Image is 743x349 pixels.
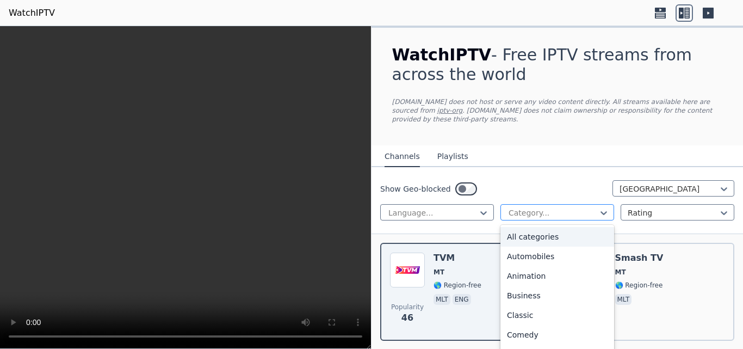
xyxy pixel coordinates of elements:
div: Comedy [500,325,614,345]
a: WatchIPTV [9,7,55,20]
img: TVM [390,253,425,287]
span: Popularity [391,303,424,311]
div: Classic [500,305,614,325]
button: Playlists [437,146,468,167]
p: mlt [434,294,450,305]
label: Show Geo-blocked [380,183,451,194]
h6: Smash TV [615,253,664,264]
div: Automobiles [500,247,614,266]
a: iptv-org [437,107,463,114]
div: Business [500,286,614,305]
span: 🌎 Region-free [434,281,481,290]
p: mlt [615,294,632,305]
p: eng [453,294,471,305]
div: Animation [500,266,614,286]
h1: - Free IPTV streams from across the world [392,45,723,84]
span: 🌎 Region-free [615,281,663,290]
p: [DOMAIN_NAME] does not host or serve any video content directly. All streams available here are s... [392,97,723,124]
h6: TVM [434,253,481,264]
span: WatchIPTV [392,45,492,64]
span: MT [615,268,626,277]
span: MT [434,268,444,277]
span: 46 [401,311,413,324]
button: Channels [385,146,420,167]
div: All categories [500,227,614,247]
